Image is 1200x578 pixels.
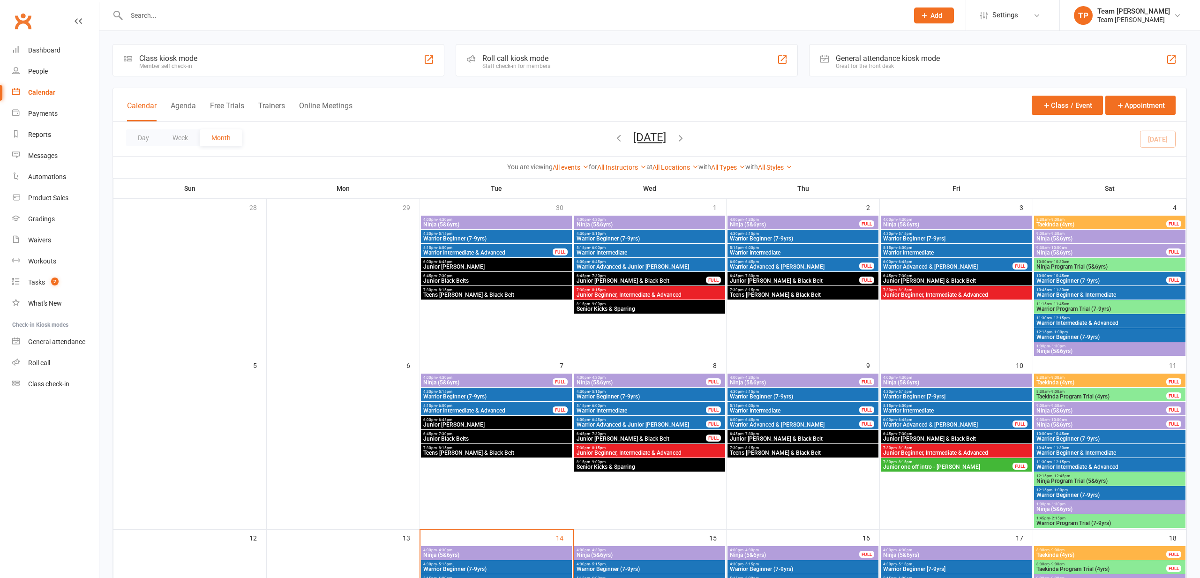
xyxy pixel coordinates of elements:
[576,380,706,385] span: Ninja (5&6yrs)
[437,418,452,422] span: - 6:45pm
[706,378,721,385] div: FULL
[437,246,452,250] span: - 6:00pm
[633,131,666,144] button: [DATE]
[507,163,553,171] strong: You are viewing
[1166,392,1181,399] div: FULL
[729,380,860,385] span: Ninja (5&6yrs)
[883,232,1030,236] span: 4:30pm
[729,432,877,436] span: 6:45pm
[28,359,50,367] div: Roll call
[28,278,45,286] div: Tasks
[258,101,285,121] button: Trainers
[1036,375,1167,380] span: 8:30am
[28,110,58,117] div: Payments
[139,63,197,69] div: Member self check-in
[1173,199,1186,215] div: 4
[914,8,954,23] button: Add
[743,274,759,278] span: - 7:30pm
[423,222,570,227] span: Ninja (5&6yrs)
[576,306,723,312] span: Senior Kicks & Sparring
[1050,344,1065,348] span: - 1:30pm
[553,248,568,255] div: FULL
[28,257,56,265] div: Workouts
[1036,348,1184,354] span: Ninja (5&6yrs)
[1036,334,1184,340] span: Warrior Beginner (7-9yrs)
[1036,316,1184,320] span: 11:30am
[12,166,99,188] a: Automations
[729,418,860,422] span: 6:00pm
[711,164,745,171] a: All Types
[859,277,874,284] div: FULL
[1036,222,1167,227] span: Taekinda (4yrs)
[1166,220,1181,227] div: FULL
[161,129,200,146] button: Week
[883,264,1013,270] span: Warrior Advanced & [PERSON_NAME]
[1052,288,1069,292] span: - 11:30am
[437,432,452,436] span: - 7:30pm
[437,274,452,278] span: - 7:30pm
[12,272,99,293] a: Tasks 2
[729,288,877,292] span: 7:30pm
[859,220,874,227] div: FULL
[866,357,879,373] div: 9
[576,394,723,399] span: Warrior Beginner (7-9yrs)
[28,46,60,54] div: Dashboard
[423,250,553,255] span: Warrior Intermediate & Advanced
[12,82,99,103] a: Calendar
[437,260,452,264] span: - 6:45pm
[883,432,1030,436] span: 6:45pm
[729,278,860,284] span: Junior [PERSON_NAME] & Black Belt
[576,404,706,408] span: 5:15pm
[897,274,912,278] span: - 7:30pm
[406,357,420,373] div: 6
[553,378,568,385] div: FULL
[1166,378,1181,385] div: FULL
[590,404,606,408] span: - 6:00pm
[124,9,902,22] input: Search...
[590,260,606,264] span: - 6:45pm
[1052,316,1070,320] span: - 12:15pm
[729,375,860,380] span: 4:00pm
[28,68,48,75] div: People
[590,288,606,292] span: - 8:15pm
[576,232,723,236] span: 4:30pm
[482,63,550,69] div: Staff check-in for members
[883,236,1030,241] span: Warrior Beginner [7-9yrs]
[1169,357,1186,373] div: 11
[28,173,66,180] div: Automations
[12,331,99,353] a: General attendance kiosk mode
[597,164,646,171] a: All Instructors
[729,218,860,222] span: 4:00pm
[698,163,711,171] strong: with
[883,278,1030,284] span: Junior [PERSON_NAME] & Black Belt
[590,232,606,236] span: - 5:15pm
[1012,420,1027,428] div: FULL
[126,129,161,146] button: Day
[590,446,606,450] span: - 8:15pm
[423,394,570,399] span: Warrior Beginner (7-9yrs)
[299,101,352,121] button: Online Meetings
[883,422,1013,428] span: Warrior Advanced & [PERSON_NAME]
[897,404,912,408] span: - 6:00pm
[576,278,706,284] span: Junior [PERSON_NAME] & Black Belt
[423,446,570,450] span: 7:30pm
[1036,306,1184,312] span: Warrior Program Trial (7-9yrs)
[1105,96,1176,115] button: Appointment
[1036,264,1184,270] span: Ninja Program Trial (5&6yrs)
[713,199,726,215] div: 1
[403,199,420,215] div: 29
[576,250,723,255] span: Warrior Intermediate
[859,406,874,413] div: FULL
[28,300,62,307] div: What's New
[576,436,706,442] span: Junior [PERSON_NAME] & Black Belt
[727,179,880,198] th: Thu
[1036,288,1184,292] span: 10:45am
[992,5,1018,26] span: Settings
[1036,246,1167,250] span: 9:30am
[859,378,874,385] div: FULL
[423,390,570,394] span: 4:30pm
[576,446,723,450] span: 7:30pm
[897,446,912,450] span: - 8:15pm
[423,432,570,436] span: 6:45pm
[897,260,912,264] span: - 6:45pm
